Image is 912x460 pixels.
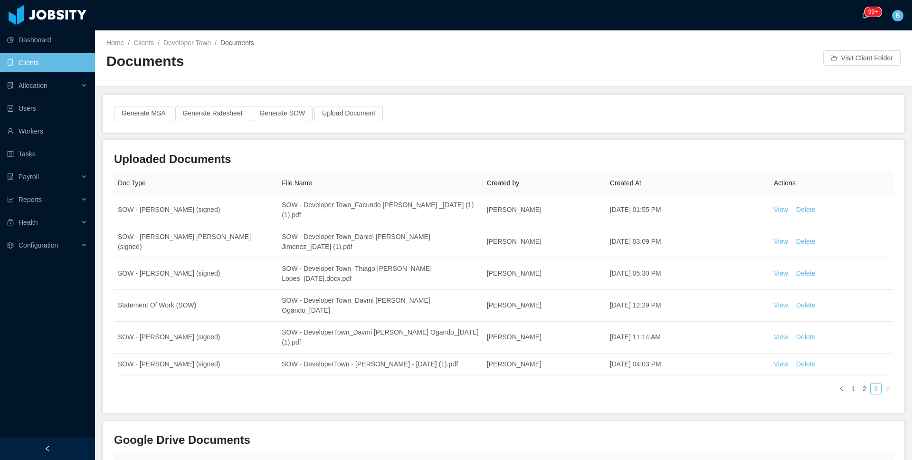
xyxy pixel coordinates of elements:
[606,194,770,226] td: [DATE] 01:55 PM
[278,258,483,290] td: SOW - Developer Town_Thiago [PERSON_NAME] Lopes_[DATE].docx.pdf
[483,258,606,290] td: [PERSON_NAME]
[7,242,14,249] i: icon: setting
[114,226,278,258] td: SOW - [PERSON_NAME] [PERSON_NAME] (signed)
[278,354,483,375] td: SOW - DeveloperTown - [PERSON_NAME] - [DATE] (1).pdf
[864,7,882,17] sup: 245
[7,30,87,49] a: icon: pie-chartDashboard
[118,179,146,187] span: Doc Type
[823,50,901,66] button: icon: folder-openVisit Client Folder
[19,196,42,203] span: Reports
[19,241,58,249] span: Configuration
[19,219,38,226] span: Health
[606,322,770,354] td: [DATE] 11:14 AM
[895,10,900,21] span: B
[278,322,483,354] td: SOW - DeveloperTown_Davmi [PERSON_NAME] Ogando_[DATE] (1).pdf
[19,173,39,181] span: Payroll
[862,12,868,19] i: icon: bell
[839,386,845,392] i: icon: left
[19,82,47,89] span: Allocation
[796,269,815,277] a: Delete
[220,39,254,47] span: Documents
[483,290,606,322] td: [PERSON_NAME]
[114,106,173,121] button: Generate MSA
[483,194,606,226] td: [PERSON_NAME]
[114,322,278,354] td: SOW - [PERSON_NAME] (signed)
[774,301,788,309] a: View
[796,333,815,341] a: Delete
[7,173,14,180] i: icon: file-protect
[114,290,278,322] td: Statement Of Work (SOW)
[774,269,788,277] a: View
[133,39,154,47] a: Clients
[606,290,770,322] td: [DATE] 12:29 PM
[774,238,788,245] a: View
[483,322,606,354] td: [PERSON_NAME]
[106,39,124,47] a: Home
[884,386,890,392] i: icon: right
[483,226,606,258] td: [PERSON_NAME]
[163,39,211,47] a: Developer Town
[7,122,87,141] a: icon: userWorkers
[859,383,870,394] a: 2
[610,179,641,187] span: Created At
[175,106,250,121] button: Generate Ratesheet
[7,99,87,118] a: icon: robotUsers
[859,383,870,394] li: 2
[796,238,815,245] a: Delete
[796,360,815,368] a: Delete
[158,39,160,47] span: /
[774,360,788,368] a: View
[871,383,881,394] a: 3
[252,106,313,121] button: Generate SOW
[606,258,770,290] td: [DATE] 05:30 PM
[114,432,893,448] h3: Google Drive Documents
[7,144,87,163] a: icon: profileTasks
[114,258,278,290] td: SOW - [PERSON_NAME] (signed)
[114,152,893,167] h3: Uploaded Documents
[7,219,14,226] i: icon: medicine-box
[278,226,483,258] td: SOW - Developer Town_Daniel [PERSON_NAME] Jimenez_[DATE] (1).pdf
[282,179,312,187] span: File Name
[606,226,770,258] td: [DATE] 03:09 PM
[7,53,87,72] a: icon: auditClients
[774,206,788,213] a: View
[796,206,815,213] a: Delete
[128,39,130,47] span: /
[114,194,278,226] td: SOW - [PERSON_NAME] (signed)
[774,333,788,341] a: View
[106,52,503,71] h2: Documents
[314,106,383,121] button: Upload Document
[836,383,847,394] li: Previous Page
[114,354,278,375] td: SOW - [PERSON_NAME] (signed)
[278,290,483,322] td: SOW - Developer Town_Davmi [PERSON_NAME] Ogando_[DATE]
[7,82,14,89] i: icon: solution
[215,39,217,47] span: /
[606,354,770,375] td: [DATE] 04:03 PM
[278,194,483,226] td: SOW - Developer Town_Facundo [PERSON_NAME] _[DATE] (1) (1).pdf
[882,383,893,394] li: Next Page
[796,301,815,309] a: Delete
[7,196,14,203] i: icon: line-chart
[487,179,519,187] span: Created by
[848,383,858,394] a: 1
[774,179,796,187] span: Actions
[483,354,606,375] td: [PERSON_NAME]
